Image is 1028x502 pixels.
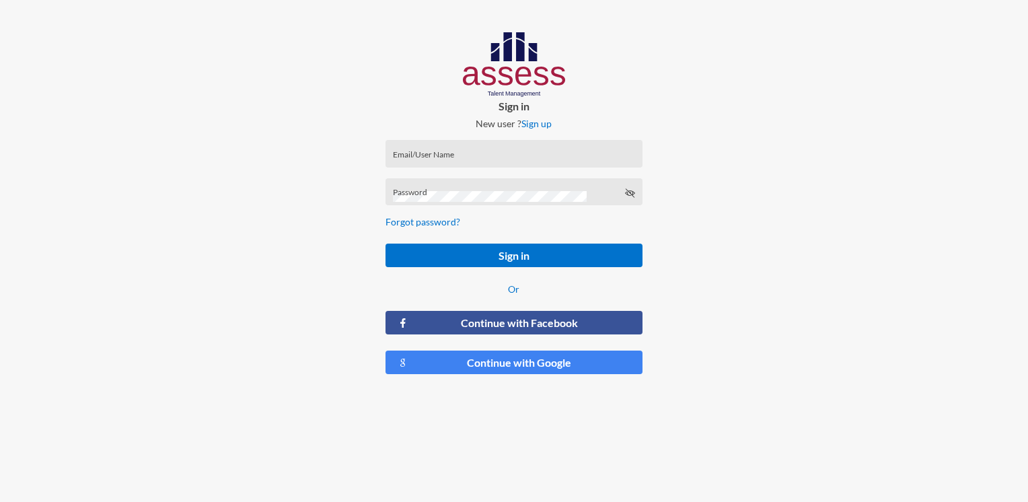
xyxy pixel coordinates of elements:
[385,244,642,267] button: Sign in
[385,351,642,374] button: Continue with Google
[385,311,642,334] button: Continue with Facebook
[521,118,552,129] a: Sign up
[385,283,642,295] p: Or
[375,118,653,129] p: New user ?
[463,32,566,97] img: AssessLogoo.svg
[385,216,460,227] a: Forgot password?
[375,100,653,112] p: Sign in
